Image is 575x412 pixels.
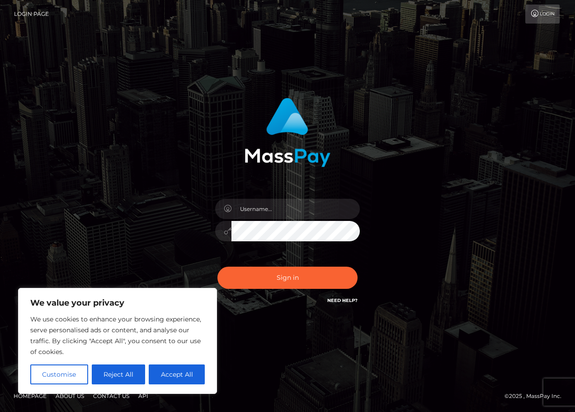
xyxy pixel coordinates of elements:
a: Need Help? [327,297,358,303]
button: Accept All [149,364,205,384]
a: Contact Us [90,389,133,403]
img: MassPay Login [245,98,330,167]
div: © 2025 , MassPay Inc. [504,391,568,401]
p: We use cookies to enhance your browsing experience, serve personalised ads or content, and analys... [30,314,205,357]
button: Customise [30,364,88,384]
a: Login [525,5,560,24]
button: Reject All [92,364,146,384]
a: API [135,389,152,403]
div: We value your privacy [18,288,217,394]
p: We value your privacy [30,297,205,308]
button: Sign in [217,267,358,289]
input: Username... [231,199,360,219]
a: Homepage [10,389,50,403]
a: About Us [52,389,88,403]
a: Login Page [14,5,49,24]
